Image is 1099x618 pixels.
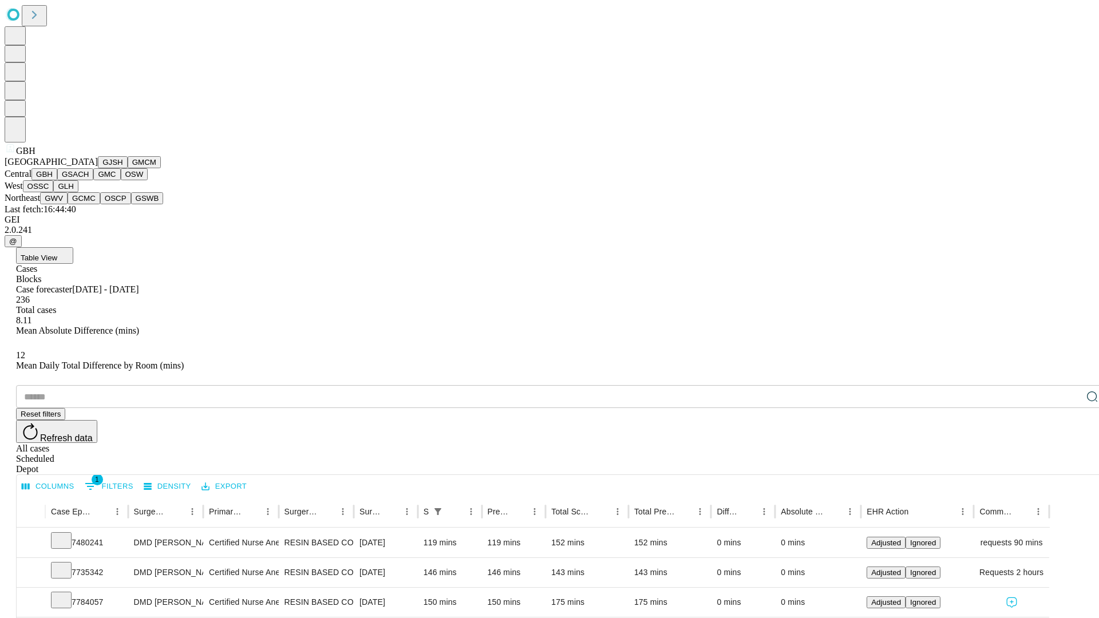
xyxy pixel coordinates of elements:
[359,588,412,617] div: [DATE]
[488,558,540,587] div: 146 mins
[209,588,272,617] div: Certified Nurse Anesthetist
[399,504,415,520] button: Menu
[16,315,31,325] span: 8.11
[781,528,855,557] div: 0 mins
[22,533,39,553] button: Expand
[168,504,184,520] button: Sort
[1014,504,1030,520] button: Sort
[92,474,103,485] span: 1
[610,504,626,520] button: Menu
[979,558,1043,587] span: Requests 2 hours
[447,504,463,520] button: Sort
[16,247,73,264] button: Table View
[842,504,858,520] button: Menu
[359,507,382,516] div: Surgery Date
[359,558,412,587] div: [DATE]
[21,253,57,262] span: Table View
[867,507,908,516] div: EHR Action
[199,478,250,496] button: Export
[910,538,936,547] span: Ignored
[5,235,22,247] button: @
[16,305,56,315] span: Total cases
[209,528,272,557] div: Certified Nurse Anesthetist
[82,477,136,496] button: Show filters
[5,215,1094,225] div: GEI
[463,504,479,520] button: Menu
[717,588,769,617] div: 0 mins
[430,504,446,520] button: Show filters
[1030,504,1046,520] button: Menu
[5,193,40,203] span: Northeast
[21,410,61,418] span: Reset filters
[359,528,412,557] div: [DATE]
[319,504,335,520] button: Sort
[424,558,476,587] div: 146 mins
[128,156,161,168] button: GMCM
[100,192,131,204] button: OSCP
[5,157,98,167] span: [GEOGRAPHIC_DATA]
[16,408,65,420] button: Reset filters
[109,504,125,520] button: Menu
[867,596,906,608] button: Adjusted
[57,168,93,180] button: GSACH
[16,284,72,294] span: Case forecaster
[51,507,92,516] div: Case Epic Id
[19,478,77,496] button: Select columns
[16,326,139,335] span: Mean Absolute Difference (mins)
[72,284,139,294] span: [DATE] - [DATE]
[906,537,940,549] button: Ignored
[134,588,197,617] div: DMD [PERSON_NAME] Dmd
[5,169,31,179] span: Central
[68,192,100,204] button: GCMC
[93,504,109,520] button: Sort
[740,504,756,520] button: Sort
[981,528,1043,557] span: requests 90 mins
[5,181,23,191] span: West
[910,568,936,577] span: Ignored
[5,225,1094,235] div: 2.0.241
[93,168,120,180] button: GMC
[717,558,769,587] div: 0 mins
[756,504,772,520] button: Menu
[527,504,543,520] button: Menu
[134,507,167,516] div: Surgeon Name
[134,528,197,557] div: DMD [PERSON_NAME] Dmd
[141,478,194,496] button: Density
[16,420,97,443] button: Refresh data
[634,507,675,516] div: Total Predicted Duration
[424,588,476,617] div: 150 mins
[634,528,706,557] div: 152 mins
[979,507,1013,516] div: Comments
[511,504,527,520] button: Sort
[910,598,936,607] span: Ignored
[22,593,39,613] button: Expand
[692,504,708,520] button: Menu
[551,588,623,617] div: 175 mins
[5,204,76,214] span: Last fetch: 16:44:40
[16,360,184,370] span: Mean Daily Total Difference by Room (mins)
[53,180,78,192] button: GLH
[634,558,706,587] div: 143 mins
[284,558,348,587] div: RESIN BASED COMPOSITE 3 SURFACES, POSTERIOR
[551,558,623,587] div: 143 mins
[867,566,906,579] button: Adjusted
[9,237,17,245] span: @
[16,350,25,360] span: 12
[22,563,39,583] button: Expand
[717,528,769,557] div: 0 mins
[209,507,242,516] div: Primary Service
[51,588,122,617] div: 7784057
[209,558,272,587] div: Certified Nurse Anesthetist
[979,558,1043,587] div: Requests 2 hours
[134,558,197,587] div: DMD [PERSON_NAME] Dmd
[594,504,610,520] button: Sort
[979,528,1043,557] div: requests 90 mins
[284,588,348,617] div: RESIN BASED COMPOSITE 3 SURFACES, POSTERIOR
[40,433,93,443] span: Refresh data
[284,528,348,557] div: RESIN BASED COMPOSITE 2 SURFACES, POSTERIOR
[488,588,540,617] div: 150 mins
[260,504,276,520] button: Menu
[244,504,260,520] button: Sort
[383,504,399,520] button: Sort
[826,504,842,520] button: Sort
